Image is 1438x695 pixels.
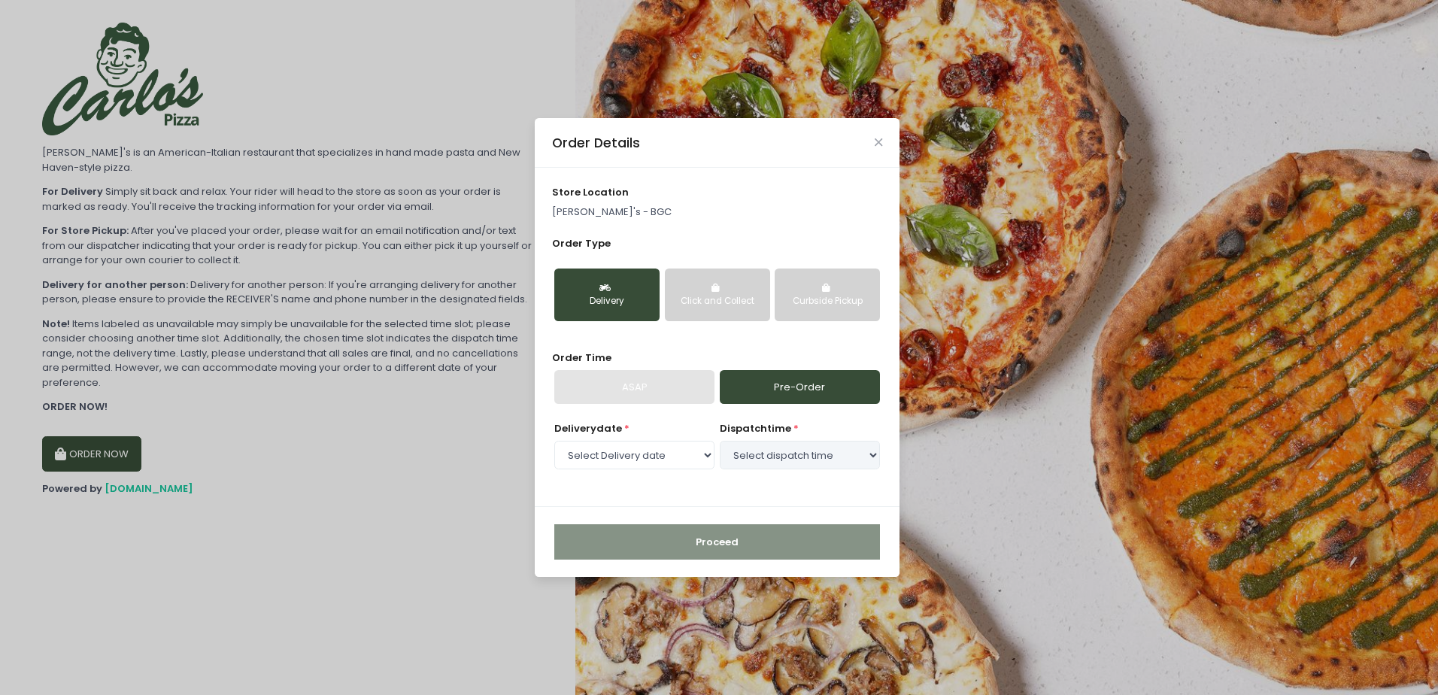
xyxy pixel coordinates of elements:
[554,269,660,321] button: Delivery
[552,236,611,250] span: Order Type
[785,295,869,308] div: Curbside Pickup
[775,269,880,321] button: Curbside Pickup
[665,269,770,321] button: Click and Collect
[554,524,880,560] button: Proceed
[675,295,760,308] div: Click and Collect
[875,138,882,146] button: Close
[554,421,622,436] span: Delivery date
[720,370,880,405] a: Pre-Order
[720,421,791,436] span: dispatch time
[552,185,629,199] span: store location
[565,295,649,308] div: Delivery
[552,351,611,365] span: Order Time
[552,205,883,220] p: [PERSON_NAME]'s - BGC
[552,133,640,153] div: Order Details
